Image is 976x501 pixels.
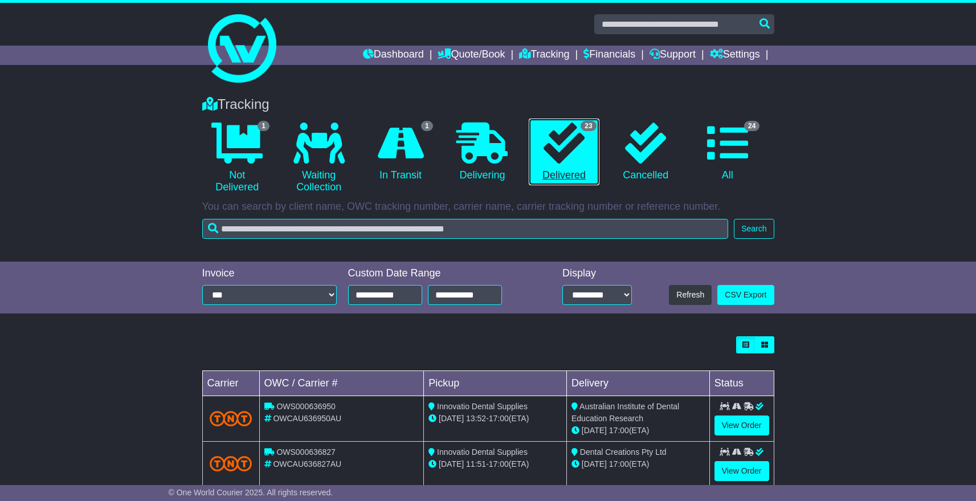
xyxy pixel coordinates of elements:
[734,219,774,239] button: Search
[202,201,774,213] p: You can search by client name, OWC tracking number, carrier name, carrier tracking number or refe...
[259,371,424,396] td: OWC / Carrier #
[438,46,505,65] a: Quote/Book
[714,461,769,481] a: View Order
[276,447,336,457] span: OWS000636827
[582,426,607,435] span: [DATE]
[348,267,531,280] div: Custom Date Range
[714,416,769,435] a: View Order
[669,285,712,305] button: Refresh
[273,459,341,469] span: OWCAU636827AU
[428,413,562,425] div: - (ETA)
[210,411,252,426] img: TNT_Domestic.png
[439,459,464,469] span: [DATE]
[202,371,259,396] td: Carrier
[276,402,336,411] span: OWS000636950
[210,456,252,471] img: TNT_Domestic.png
[439,414,464,423] span: [DATE]
[583,46,635,65] a: Financials
[571,425,705,437] div: (ETA)
[609,459,629,469] span: 17:00
[519,46,569,65] a: Tracking
[562,267,632,280] div: Display
[571,458,705,470] div: (ETA)
[580,447,667,457] span: Dental Creations Pty Ltd
[571,402,679,423] span: Australian Institute of Dental Education Research
[284,119,354,198] a: Waiting Collection
[273,414,341,423] span: OWCAU636950AU
[489,414,509,423] span: 17:00
[258,121,269,131] span: 1
[529,119,599,186] a: 23 Delivered
[169,488,333,497] span: © One World Courier 2025. All rights reserved.
[202,119,272,198] a: 1 Not Delivered
[611,119,681,186] a: Cancelled
[421,121,433,131] span: 1
[650,46,696,65] a: Support
[437,402,528,411] span: Innovatio Dental Supplies
[582,459,607,469] span: [DATE]
[447,119,517,186] a: Delivering
[581,121,596,131] span: 23
[197,96,780,113] div: Tracking
[744,121,759,131] span: 24
[609,426,629,435] span: 17:00
[202,267,337,280] div: Invoice
[466,459,486,469] span: 11:51
[717,285,774,305] a: CSV Export
[437,447,528,457] span: Innovatio Dental Supplies
[424,371,567,396] td: Pickup
[489,459,509,469] span: 17:00
[710,46,760,65] a: Settings
[466,414,486,423] span: 13:52
[363,46,424,65] a: Dashboard
[692,119,762,186] a: 24 All
[428,458,562,470] div: - (ETA)
[566,371,709,396] td: Delivery
[365,119,435,186] a: 1 In Transit
[709,371,774,396] td: Status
